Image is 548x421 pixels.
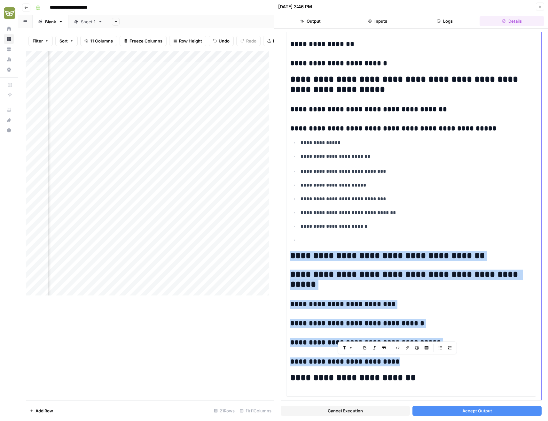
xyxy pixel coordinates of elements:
[4,54,14,65] a: Usage
[80,36,117,46] button: 11 Columns
[33,38,43,44] span: Filter
[55,36,78,46] button: Sort
[246,38,256,44] span: Redo
[26,406,57,416] button: Add Row
[4,44,14,54] a: Your Data
[462,408,492,414] span: Accept Output
[4,115,14,125] button: What's new?
[281,406,410,416] button: Cancel Execution
[68,15,108,28] a: Sheet 1
[211,406,237,416] div: 21 Rows
[4,105,14,115] a: AirOps Academy
[120,36,167,46] button: Freeze Columns
[412,16,477,26] button: Logs
[90,38,113,44] span: 11 Columns
[59,38,68,44] span: Sort
[28,36,53,46] button: Filter
[4,5,14,21] button: Workspace: Evergreen Media
[328,408,363,414] span: Cancel Execution
[4,24,14,34] a: Home
[4,7,15,19] img: Evergreen Media Logo
[4,65,14,75] a: Settings
[209,36,234,46] button: Undo
[480,16,544,26] button: Details
[278,4,312,10] div: [DATE] 3:46 PM
[81,19,96,25] div: Sheet 1
[278,16,343,26] button: Output
[219,38,230,44] span: Undo
[179,38,202,44] span: Row Height
[345,16,410,26] button: Inputs
[263,36,300,46] button: Export CSV
[33,15,68,28] a: Blank
[236,36,261,46] button: Redo
[169,36,206,46] button: Row Height
[35,408,53,414] span: Add Row
[45,19,56,25] div: Blank
[237,406,274,416] div: 11/11 Columns
[4,125,14,135] button: Help + Support
[412,406,542,416] button: Accept Output
[129,38,162,44] span: Freeze Columns
[4,34,14,44] a: Browse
